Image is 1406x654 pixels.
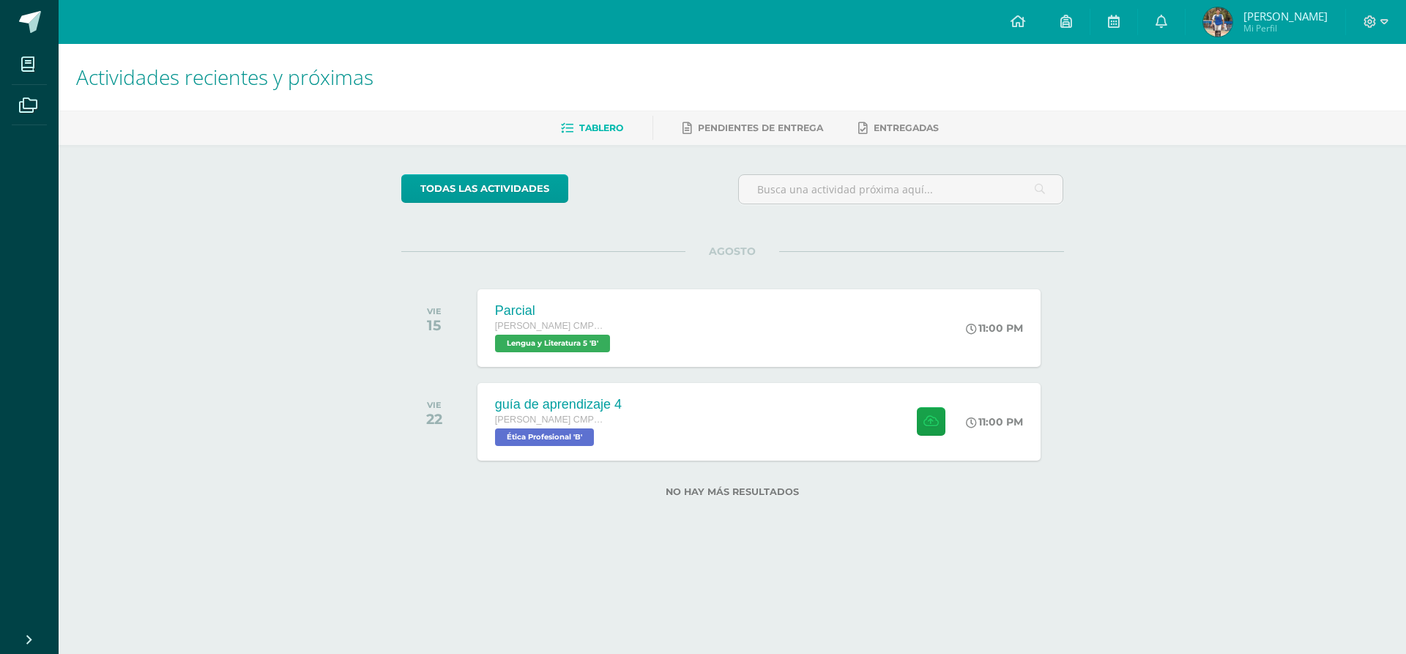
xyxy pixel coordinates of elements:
[682,116,823,140] a: Pendientes de entrega
[561,116,623,140] a: Tablero
[966,415,1023,428] div: 11:00 PM
[427,306,442,316] div: VIE
[495,335,610,352] span: Lengua y Literatura 5 'B'
[1203,7,1232,37] img: 2e9950fe0cc311d223b1bf7ea665d33a.png
[858,116,939,140] a: Entregadas
[495,397,622,412] div: guía de aprendizaje 4
[426,410,442,428] div: 22
[495,303,614,319] div: Parcial
[685,245,779,258] span: AGOSTO
[874,122,939,133] span: Entregadas
[495,321,605,331] span: [PERSON_NAME] CMP Bachillerato en CCLL con Orientación en Computación
[401,174,568,203] a: todas las Actividades
[76,63,373,91] span: Actividades recientes y próximas
[426,400,442,410] div: VIE
[739,175,1063,204] input: Busca una actividad próxima aquí...
[1243,22,1328,34] span: Mi Perfil
[1243,9,1328,23] span: [PERSON_NAME]
[427,316,442,334] div: 15
[495,428,594,446] span: Ética Profesional 'B'
[579,122,623,133] span: Tablero
[401,486,1064,497] label: No hay más resultados
[966,322,1023,335] div: 11:00 PM
[495,415,605,425] span: [PERSON_NAME] CMP Bachillerato en CCLL con Orientación en Computación
[698,122,823,133] span: Pendientes de entrega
